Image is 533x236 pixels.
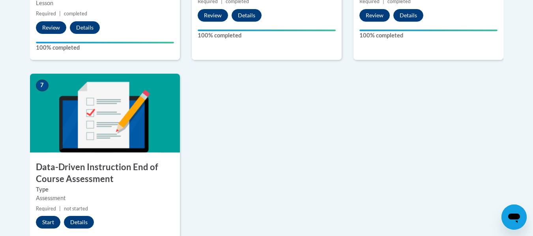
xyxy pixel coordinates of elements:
[36,21,66,34] button: Review
[64,11,87,17] span: completed
[30,161,180,186] h3: Data-Driven Instruction End of Course Assessment
[359,31,497,40] label: 100% completed
[36,80,49,91] span: 7
[359,30,497,31] div: Your progress
[198,9,228,22] button: Review
[36,194,174,203] div: Assessment
[30,74,180,152] img: Course Image
[59,11,61,17] span: |
[36,206,56,212] span: Required
[36,43,174,52] label: 100% completed
[36,42,174,43] div: Your progress
[59,206,61,212] span: |
[64,206,88,212] span: not started
[393,9,423,22] button: Details
[232,9,262,22] button: Details
[359,9,390,22] button: Review
[36,185,174,194] label: Type
[198,31,336,40] label: 100% completed
[198,30,336,31] div: Your progress
[36,216,60,229] button: Start
[64,216,94,229] button: Details
[70,21,100,34] button: Details
[501,204,527,230] iframe: Button to launch messaging window
[36,11,56,17] span: Required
